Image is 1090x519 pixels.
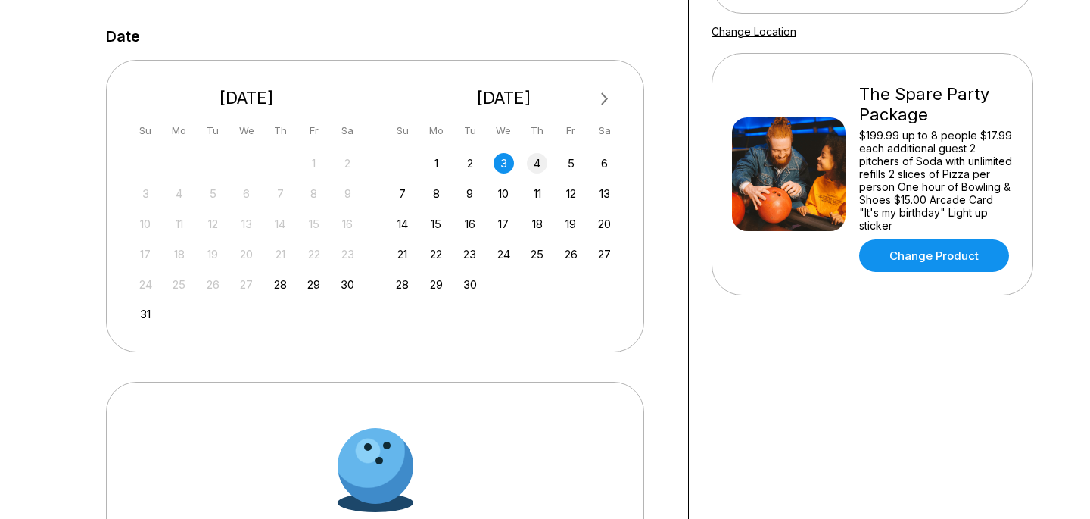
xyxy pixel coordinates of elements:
[561,244,581,264] div: Choose Friday, September 26th, 2025
[426,183,447,204] div: Choose Monday, September 8th, 2025
[304,274,324,295] div: Choose Friday, August 29th, 2025
[594,214,615,234] div: Choose Saturday, September 20th, 2025
[236,183,257,204] div: Not available Wednesday, August 6th, 2025
[135,214,156,234] div: Not available Sunday, August 10th, 2025
[304,183,324,204] div: Not available Friday, August 8th, 2025
[392,244,413,264] div: Choose Sunday, September 21st, 2025
[527,244,547,264] div: Choose Thursday, September 25th, 2025
[561,183,581,204] div: Choose Friday, September 12th, 2025
[106,28,140,45] label: Date
[270,183,291,204] div: Not available Thursday, August 7th, 2025
[426,120,447,141] div: Mo
[459,153,480,174] div: Choose Tuesday, September 2nd, 2025
[392,120,413,141] div: Su
[304,153,324,174] div: Not available Friday, August 1st, 2025
[236,214,257,234] div: Not available Wednesday, August 13th, 2025
[561,214,581,234] div: Choose Friday, September 19th, 2025
[594,153,615,174] div: Choose Saturday, September 6th, 2025
[859,84,1013,125] div: The Spare Party Package
[338,183,358,204] div: Not available Saturday, August 9th, 2025
[304,244,324,264] div: Not available Friday, August 22nd, 2025
[426,274,447,295] div: Choose Monday, September 29th, 2025
[561,153,581,174] div: Choose Friday, September 5th, 2025
[527,183,547,204] div: Choose Thursday, September 11th, 2025
[169,183,189,204] div: Not available Monday, August 4th, 2025
[712,25,796,38] a: Change Location
[236,244,257,264] div: Not available Wednesday, August 20th, 2025
[135,304,156,324] div: Choose Sunday, August 31st, 2025
[338,153,358,174] div: Not available Saturday, August 2nd, 2025
[594,244,615,264] div: Choose Saturday, September 27th, 2025
[732,117,846,231] img: The Spare Party Package
[338,214,358,234] div: Not available Saturday, August 16th, 2025
[387,88,621,108] div: [DATE]
[459,244,480,264] div: Choose Tuesday, September 23rd, 2025
[135,120,156,141] div: Su
[135,183,156,204] div: Not available Sunday, August 3rd, 2025
[169,214,189,234] div: Not available Monday, August 11th, 2025
[304,120,324,141] div: Fr
[859,239,1009,272] a: Change Product
[561,120,581,141] div: Fr
[426,153,447,174] div: Choose Monday, September 1st, 2025
[459,183,480,204] div: Choose Tuesday, September 9th, 2025
[338,274,358,295] div: Choose Saturday, August 30th, 2025
[133,152,360,325] div: month 2025-08
[203,120,223,141] div: Tu
[304,214,324,234] div: Not available Friday, August 15th, 2025
[426,214,447,234] div: Choose Monday, September 15th, 2025
[594,120,615,141] div: Sa
[593,87,617,111] button: Next Month
[494,214,514,234] div: Choose Wednesday, September 17th, 2025
[859,129,1013,232] div: $199.99 up to 8 people $17.99 each additional guest 2 pitchers of Soda with unlimited refills 2 s...
[169,244,189,264] div: Not available Monday, August 18th, 2025
[203,183,223,204] div: Not available Tuesday, August 5th, 2025
[270,214,291,234] div: Not available Thursday, August 14th, 2025
[527,214,547,234] div: Choose Thursday, September 18th, 2025
[338,120,358,141] div: Sa
[459,274,480,295] div: Choose Tuesday, September 30th, 2025
[236,274,257,295] div: Not available Wednesday, August 27th, 2025
[392,274,413,295] div: Choose Sunday, September 28th, 2025
[594,183,615,204] div: Choose Saturday, September 13th, 2025
[270,244,291,264] div: Not available Thursday, August 21st, 2025
[494,153,514,174] div: Choose Wednesday, September 3rd, 2025
[135,244,156,264] div: Not available Sunday, August 17th, 2025
[527,153,547,174] div: Choose Thursday, September 4th, 2025
[203,244,223,264] div: Not available Tuesday, August 19th, 2025
[494,183,514,204] div: Choose Wednesday, September 10th, 2025
[459,120,480,141] div: Tu
[236,120,257,141] div: We
[270,120,291,141] div: Th
[169,274,189,295] div: Not available Monday, August 25th, 2025
[203,274,223,295] div: Not available Tuesday, August 26th, 2025
[338,244,358,264] div: Not available Saturday, August 23rd, 2025
[129,88,364,108] div: [DATE]
[494,120,514,141] div: We
[135,274,156,295] div: Not available Sunday, August 24th, 2025
[270,274,291,295] div: Choose Thursday, August 28th, 2025
[203,214,223,234] div: Not available Tuesday, August 12th, 2025
[169,120,189,141] div: Mo
[527,120,547,141] div: Th
[392,214,413,234] div: Choose Sunday, September 14th, 2025
[392,183,413,204] div: Choose Sunday, September 7th, 2025
[391,152,618,295] div: month 2025-09
[426,244,447,264] div: Choose Monday, September 22nd, 2025
[494,244,514,264] div: Choose Wednesday, September 24th, 2025
[459,214,480,234] div: Choose Tuesday, September 16th, 2025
